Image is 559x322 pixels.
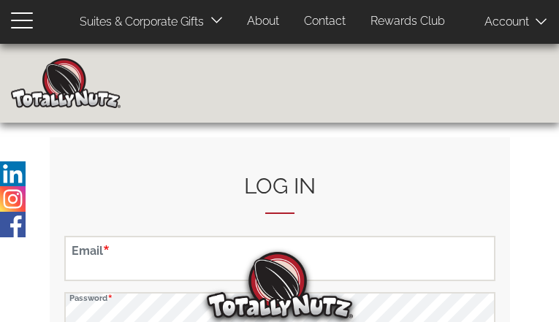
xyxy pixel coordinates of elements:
h2: Log in [64,174,495,214]
img: Totally Nutz Logo [207,252,353,318]
a: Rewards Club [360,7,456,36]
input: Enter your email address. [64,236,495,281]
a: Suites & Corporate Gifts [69,8,208,37]
a: About [236,7,290,36]
img: Home [11,58,121,108]
a: Contact [293,7,357,36]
